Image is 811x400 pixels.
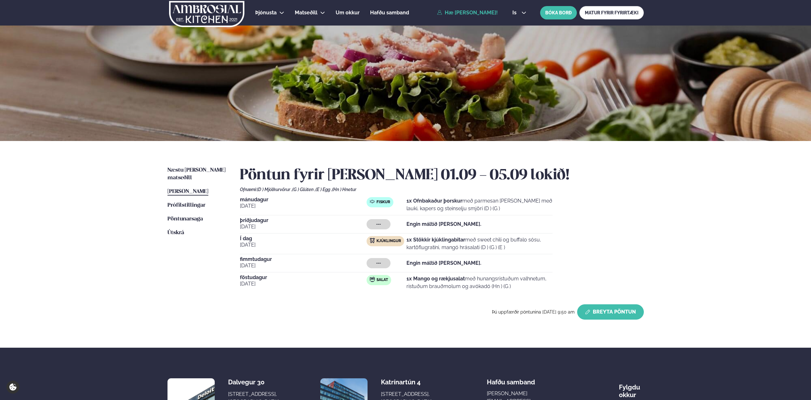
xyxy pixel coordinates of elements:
[167,215,203,223] a: Pöntunarsaga
[376,222,381,227] span: ---
[577,304,644,320] button: Breyta Pöntun
[240,218,367,223] span: þriðjudagur
[381,378,432,386] div: Katrínartún 4
[240,236,367,241] span: Í dag
[406,275,553,290] p: með hunangsristuðum valhnetum, ristuðum brauðmolum og avókadó (Hn ) (G )
[376,239,401,244] span: Kjúklingur
[240,197,367,202] span: mánudagur
[255,10,277,16] span: Þjónusta
[295,9,317,17] a: Matseðill
[540,6,577,19] button: BÓKA BORÐ
[376,261,381,266] span: ---
[240,257,367,262] span: fimmtudagur
[167,202,205,209] a: Prófílstillingar
[370,10,409,16] span: Hafðu samband
[167,189,208,194] span: [PERSON_NAME]
[406,260,481,266] strong: Engin máltíð [PERSON_NAME].
[512,10,518,15] span: is
[370,238,375,243] img: chicken.svg
[579,6,644,19] a: MATUR FYRIR FYRIRTÆKI
[370,9,409,17] a: Hafðu samband
[167,167,227,182] a: Næstu [PERSON_NAME] matseðill
[406,197,553,212] p: með parmesan [PERSON_NAME] með lauki, kapers og steinselju smjöri (D ) (G )
[240,241,367,249] span: [DATE]
[406,198,462,204] strong: 1x Ofnbakaður þorskur
[406,221,481,227] strong: Engin máltíð [PERSON_NAME].
[240,280,367,288] span: [DATE]
[376,278,388,283] span: Salat
[295,10,317,16] span: Matseðill
[406,236,553,251] p: með sweet chili og buffalo sósu, kartöflugratíni, mangó hrásalati (D ) (G ) (E )
[240,275,367,280] span: föstudagur
[332,187,356,192] span: (Hn ) Hnetur
[167,229,184,237] a: Útskrá
[167,167,226,181] span: Næstu [PERSON_NAME] matseðill
[619,378,644,399] div: Fylgdu okkur
[240,187,644,192] div: Ofnæmi:
[167,230,184,235] span: Útskrá
[257,187,292,192] span: (D ) Mjólkurvörur ,
[336,10,360,16] span: Um okkur
[228,378,279,386] div: Dalvegur 30
[370,199,375,204] img: fish.svg
[316,187,332,192] span: (E ) Egg ,
[167,188,208,196] a: [PERSON_NAME]
[240,223,367,231] span: [DATE]
[437,10,498,16] a: Hæ [PERSON_NAME]!
[240,262,367,270] span: [DATE]
[292,187,316,192] span: (G ) Glúten ,
[167,216,203,222] span: Pöntunarsaga
[487,373,535,386] span: Hafðu samband
[376,200,390,205] span: Fiskur
[507,10,531,15] button: is
[370,277,375,282] img: salad.svg
[492,309,575,315] span: Þú uppfærðir pöntunina [DATE] 9:50 am
[167,203,205,208] span: Prófílstillingar
[406,237,465,243] strong: 1x Stökkir kjúklingabitar
[6,381,19,394] a: Cookie settings
[255,9,277,17] a: Þjónusta
[406,276,465,282] strong: 1x Mango og rækjusalat
[240,167,644,184] h2: Pöntun fyrir [PERSON_NAME] 01.09 - 05.09 lokið!
[336,9,360,17] a: Um okkur
[240,202,367,210] span: [DATE]
[169,1,245,27] img: logo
